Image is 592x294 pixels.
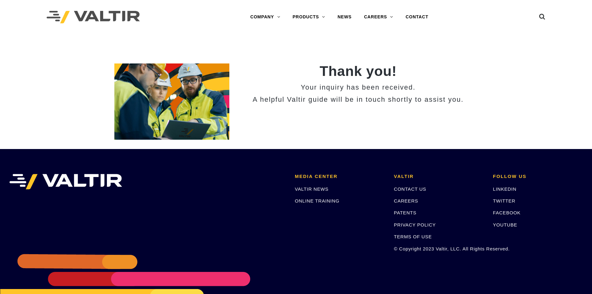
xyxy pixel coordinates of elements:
a: CONTACT US [394,186,426,192]
a: CAREERS [394,198,418,203]
a: CONTACT [399,11,434,23]
h2: FOLLOW US [493,174,583,179]
h3: Your inquiry has been received. [239,84,478,91]
img: Valtir [47,11,140,24]
p: © Copyright 2023 Valtir, LLC. All Rights Reserved. [394,245,484,252]
a: ONLINE TRAINING [295,198,339,203]
a: NEWS [331,11,358,23]
h2: MEDIA CENTER [295,174,385,179]
a: LINKEDIN [493,186,516,192]
strong: Thank you! [319,63,397,79]
a: PRIVACY POLICY [394,222,436,227]
h2: VALTIR [394,174,484,179]
img: 2 Home_Team [114,63,229,140]
a: CAREERS [358,11,399,23]
a: TERMS OF USE [394,234,432,239]
a: FACEBOOK [493,210,521,215]
a: PRODUCTS [286,11,331,23]
a: COMPANY [244,11,286,23]
a: PATENTS [394,210,417,215]
a: YOUTUBE [493,222,517,227]
a: TWITTER [493,198,515,203]
img: VALTIR [9,174,122,189]
h3: A helpful Valtir guide will be in touch shortly to assist you. [239,96,478,103]
a: VALTIR NEWS [295,186,328,192]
